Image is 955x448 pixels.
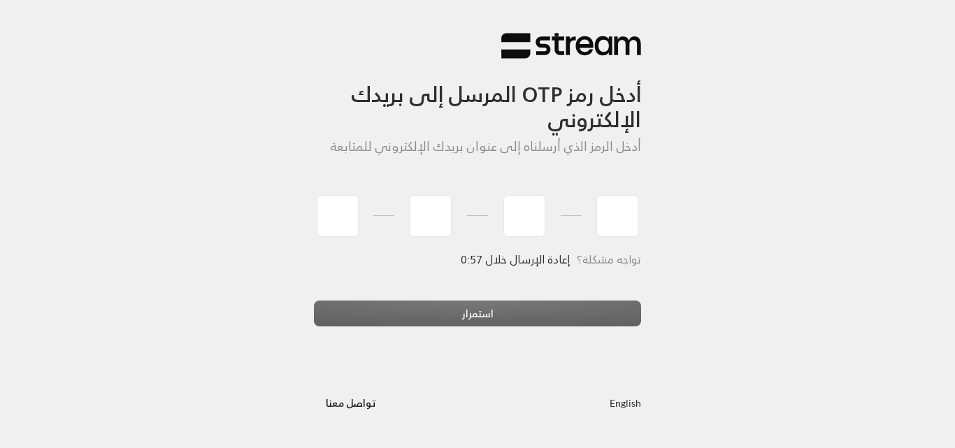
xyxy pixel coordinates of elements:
[314,390,387,416] button: تواصل معنا
[314,139,641,154] h5: أدخل الرمز الذي أرسلناه إلى عنوان بريدك الإلكتروني للمتابعة
[610,390,641,416] a: English
[461,250,570,269] span: إعادة الإرسال خلال 0:57
[314,394,387,412] a: تواصل معنا
[501,32,641,59] img: Stream Logo
[577,250,641,269] span: تواجه مشكلة؟
[314,59,641,133] h3: أدخل رمز OTP المرسل إلى بريدك الإلكتروني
